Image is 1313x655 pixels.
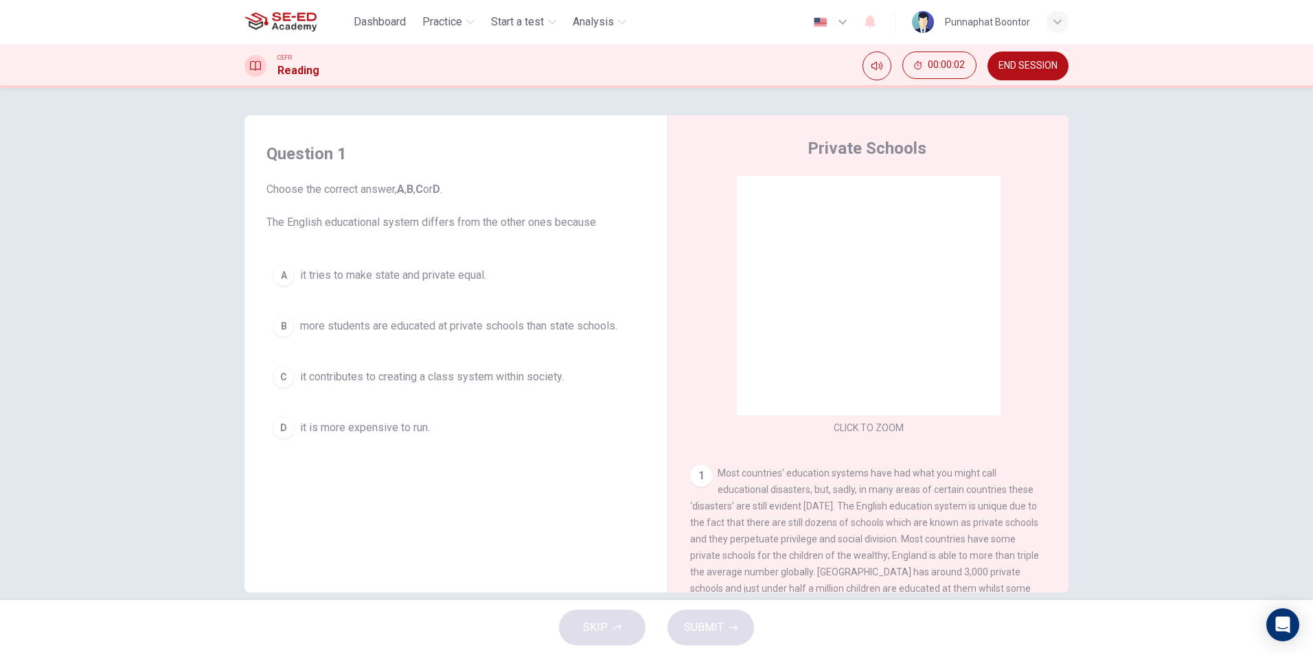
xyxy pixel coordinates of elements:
button: 00:00:02 [902,51,977,79]
span: it tries to make state and private equal. [300,267,486,284]
div: C [273,366,295,388]
button: Dit is more expensive to run. [266,411,646,445]
span: it is more expensive to run. [300,420,430,436]
div: D [273,417,295,439]
div: Hide [902,51,977,80]
button: Ait tries to make state and private equal. [266,258,646,292]
span: Choose the correct answer, , , or . The English educational system differs from the other ones be... [266,181,646,231]
b: B [407,183,413,196]
span: Analysis [573,14,614,30]
a: SE-ED Academy logo [244,8,348,36]
b: A [397,183,404,196]
img: Profile picture [912,11,934,33]
span: more students are educated at private schools than state schools. [300,318,617,334]
span: it contributes to creating a class system within society. [300,369,564,385]
span: Dashboard [354,14,406,30]
span: 00:00:02 [928,60,965,71]
div: Open Intercom Messenger [1266,608,1299,641]
div: 1 [690,465,712,487]
button: Bmore students are educated at private schools than state schools. [266,309,646,343]
div: Punnaphat Boontor [945,14,1030,30]
button: END SESSION [987,51,1069,80]
button: Start a test [486,10,562,34]
button: Practice [417,10,480,34]
button: Dashboard [348,10,411,34]
div: B [273,315,295,337]
b: C [415,183,423,196]
img: en [812,17,829,27]
span: END SESSION [998,60,1058,71]
span: Start a test [491,14,544,30]
h1: Reading [277,62,319,79]
span: Practice [422,14,462,30]
b: D [433,183,440,196]
div: Mute [863,51,891,80]
h4: Question 1 [266,143,646,165]
h4: Private Schools [808,137,926,159]
span: CEFR [277,53,292,62]
button: Analysis [567,10,632,34]
img: SE-ED Academy logo [244,8,317,36]
button: Cit contributes to creating a class system within society. [266,360,646,394]
span: Most countries’ education systems have had what you might call educational disasters, but, sadly,... [690,468,1040,627]
div: A [273,264,295,286]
